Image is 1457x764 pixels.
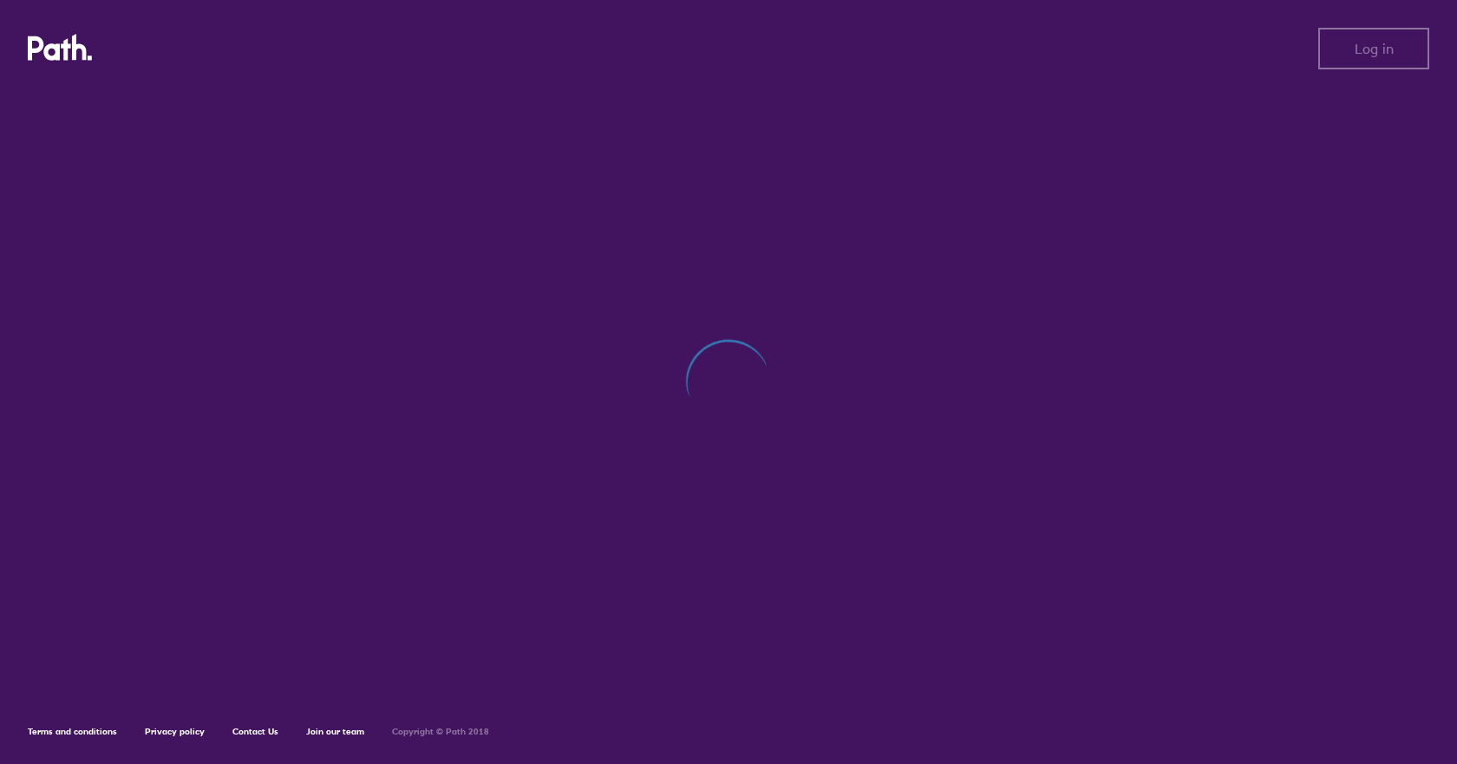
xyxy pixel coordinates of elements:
[1355,41,1394,56] span: Log in
[232,726,278,737] a: Contact Us
[28,726,117,737] a: Terms and conditions
[392,727,489,737] h6: Copyright © Path 2018
[145,726,205,737] a: Privacy policy
[1318,28,1429,69] button: Log in
[306,726,364,737] a: Join our team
